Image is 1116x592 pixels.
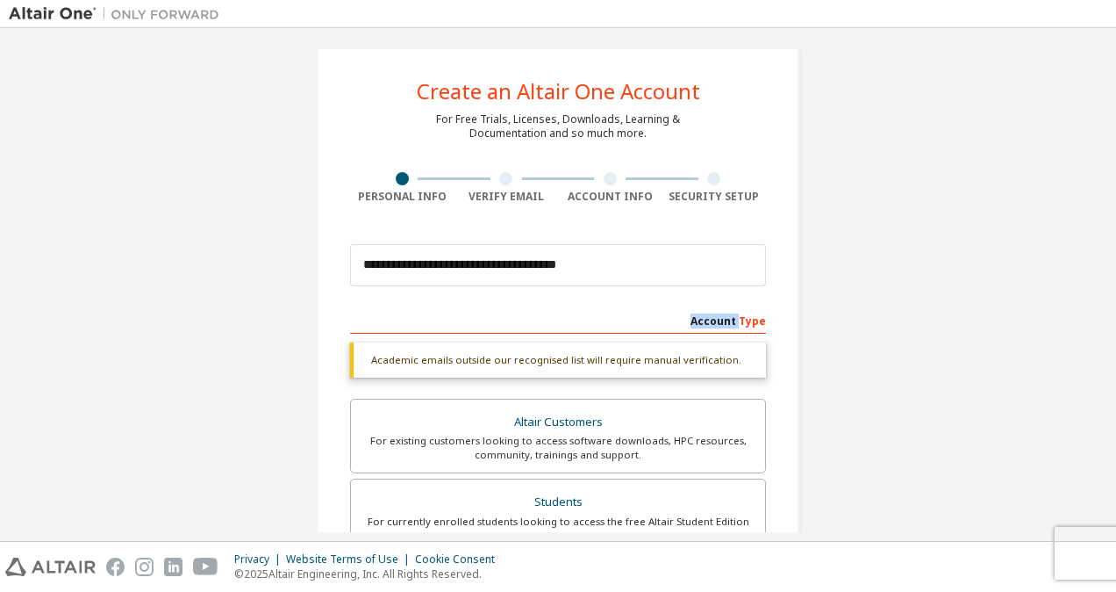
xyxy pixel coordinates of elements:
[164,558,182,576] img: linkedin.svg
[558,190,662,204] div: Account Info
[234,552,286,567] div: Privacy
[9,5,228,23] img: Altair One
[106,558,125,576] img: facebook.svg
[5,558,96,576] img: altair_logo.svg
[361,410,755,435] div: Altair Customers
[436,112,680,141] div: For Free Trials, Licenses, Downloads, Learning & Documentation and so much more.
[361,490,755,515] div: Students
[135,558,154,576] img: instagram.svg
[350,306,766,334] div: Account Type
[361,434,755,462] div: For existing customers looking to access software downloads, HPC resources, community, trainings ...
[454,190,559,204] div: Verify Email
[361,515,755,543] div: For currently enrolled students looking to access the free Altair Student Edition bundle and all ...
[286,552,415,567] div: Website Terms of Use
[234,567,505,581] p: © 2025 Altair Engineering, Inc. All Rights Reserved.
[417,81,700,102] div: Create an Altair One Account
[350,343,766,378] div: Academic emails outside our recognised list will require manual verification.
[350,190,454,204] div: Personal Info
[662,190,767,204] div: Security Setup
[415,552,505,567] div: Cookie Consent
[193,558,218,576] img: youtube.svg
